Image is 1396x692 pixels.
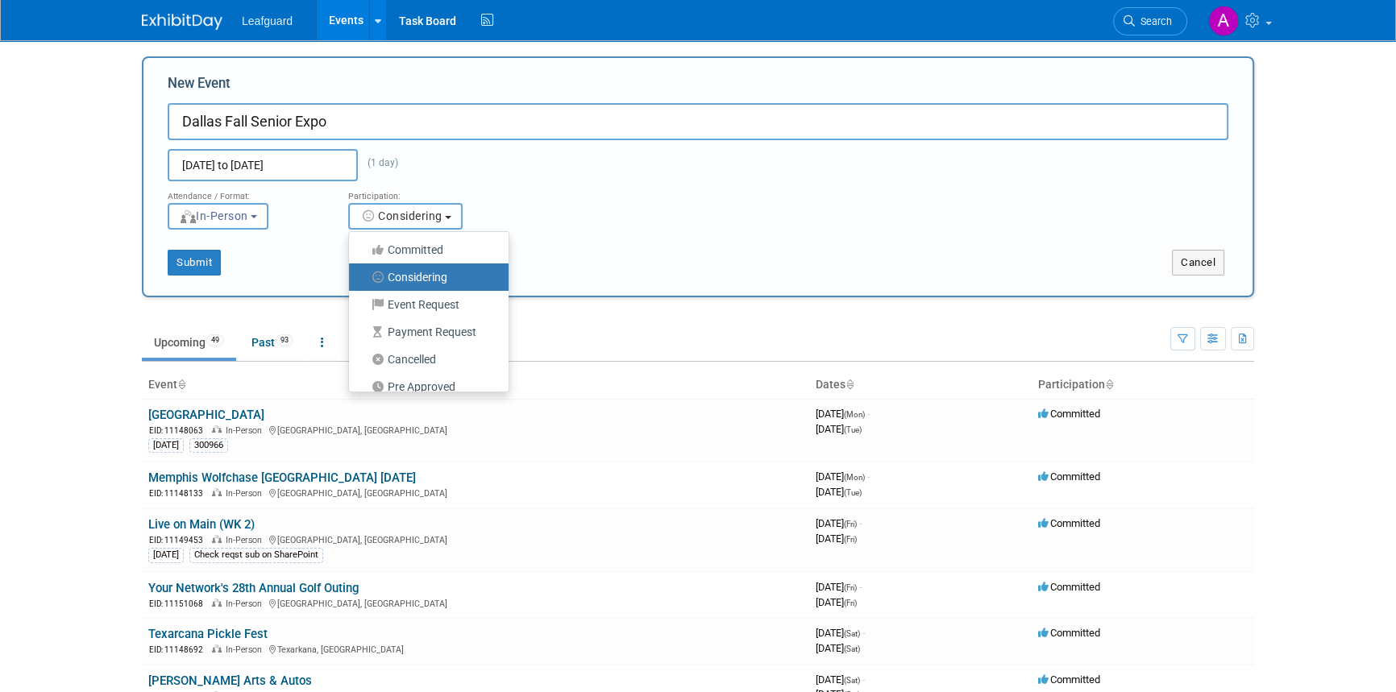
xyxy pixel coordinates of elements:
[149,645,210,654] span: EID: 11148692
[142,14,222,30] img: ExhibitDay
[816,673,865,686] span: [DATE]
[357,376,492,397] label: Pre Approved
[148,470,416,485] a: Memphis Wolfchase [GEOGRAPHIC_DATA] [DATE]
[148,627,268,641] a: Texarcana Pickle Fest
[212,425,222,433] img: In-Person Event
[179,209,248,222] span: In-Person
[358,157,398,168] span: (1 day)
[148,438,184,453] div: [DATE]
[206,334,224,346] span: 49
[359,209,442,222] span: Considering
[149,426,210,435] span: EID: 11148063
[148,581,359,595] a: Your Network's 28th Annual Golf Outing
[859,581,862,593] span: -
[816,642,860,654] span: [DATE]
[357,349,492,370] label: Cancelled
[867,470,870,483] span: -
[809,371,1032,399] th: Dates
[148,486,803,499] div: [GEOGRAPHIC_DATA], [GEOGRAPHIC_DATA]
[844,410,865,419] span: (Mon)
[148,548,184,562] div: [DATE]
[844,488,862,497] span: (Tue)
[148,408,264,422] a: [GEOGRAPHIC_DATA]
[844,425,862,434] span: (Tue)
[226,599,267,609] span: In-Person
[357,294,492,315] label: Event Request
[212,599,222,607] img: In-Person Event
[168,203,268,230] button: In-Person
[357,321,492,342] label: Payment Request
[816,532,857,545] span: [DATE]
[168,74,231,99] label: New Event
[844,583,857,592] span: (Fri)
[867,408,870,420] span: -
[142,371,809,399] th: Event
[189,548,323,562] div: Check reqst sub on SharePoint
[148,532,803,546] div: [GEOGRAPHIC_DATA], [GEOGRAPHIC_DATA]
[212,488,222,496] img: In-Person Event
[1105,378,1113,391] a: Sort by Participation Type
[357,267,492,288] label: Considering
[1032,371,1254,399] th: Participation
[845,378,854,391] a: Sort by Start Date
[816,423,862,435] span: [DATE]
[844,676,860,685] span: (Sat)
[862,673,865,686] span: -
[276,334,293,346] span: 93
[226,425,267,436] span: In-Person
[816,581,862,593] span: [DATE]
[149,489,210,498] span: EID: 11148133
[212,535,222,543] img: In-Person Event
[844,629,860,638] span: (Sat)
[148,642,803,656] div: Texarkana, [GEOGRAPHIC_DATA]
[1038,408,1100,420] span: Committed
[212,644,222,653] img: In-Person Event
[149,536,210,545] span: EID: 11149453
[226,535,267,545] span: In-Person
[226,488,267,499] span: In-Person
[844,644,860,653] span: (Sat)
[168,181,324,202] div: Attendance / Format:
[142,327,236,358] a: Upcoming49
[1038,673,1100,686] span: Committed
[862,627,865,639] span: -
[177,378,185,391] a: Sort by Event Name
[348,203,463,230] button: Considering
[148,673,312,688] a: [PERSON_NAME] Arts & Autos
[1038,517,1100,529] span: Committed
[1208,6,1239,36] img: Arlene Duncan
[148,596,803,610] div: [GEOGRAPHIC_DATA], [GEOGRAPHIC_DATA]
[1038,581,1100,593] span: Committed
[816,596,857,608] span: [DATE]
[148,517,255,532] a: Live on Main (WK 2)
[239,327,305,358] a: Past93
[1172,250,1224,276] button: Cancel
[357,239,492,260] label: Committed
[168,149,358,181] input: Start Date - End Date
[242,15,293,27] span: Leafguard
[844,473,865,482] span: (Mon)
[816,408,870,420] span: [DATE]
[816,486,862,498] span: [DATE]
[1038,470,1100,483] span: Committed
[816,627,865,639] span: [DATE]
[816,517,862,529] span: [DATE]
[1135,15,1172,27] span: Search
[1038,627,1100,639] span: Committed
[844,535,857,544] span: (Fri)
[816,470,870,483] span: [DATE]
[168,103,1228,140] input: Name of Trade Show / Conference
[226,644,267,655] span: In-Person
[859,517,862,529] span: -
[149,599,210,608] span: EID: 11151068
[844,520,857,528] span: (Fri)
[148,423,803,437] div: [GEOGRAPHIC_DATA], [GEOGRAPHIC_DATA]
[1113,7,1187,35] a: Search
[189,438,228,453] div: 300966
[844,599,857,607] span: (Fri)
[348,181,505,202] div: Participation:
[168,250,221,276] button: Submit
